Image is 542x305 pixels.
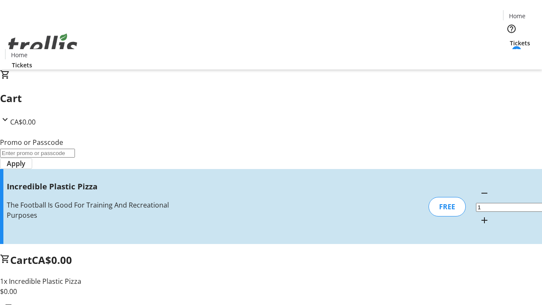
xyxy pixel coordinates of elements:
[503,47,520,64] button: Cart
[11,50,28,59] span: Home
[5,24,80,67] img: Orient E2E Organization Za7lVJvr3L's Logo
[7,180,192,192] h3: Incredible Plastic Pizza
[10,117,36,127] span: CA$0.00
[503,11,531,20] a: Home
[510,39,530,47] span: Tickets
[476,185,493,202] button: Decrement by one
[503,39,537,47] a: Tickets
[429,197,466,216] div: FREE
[6,50,33,59] a: Home
[476,212,493,229] button: Increment by one
[7,158,25,169] span: Apply
[12,61,32,69] span: Tickets
[32,253,72,267] span: CA$0.00
[7,200,192,220] div: The Football Is Good For Training And Recreational Purposes
[503,20,520,37] button: Help
[5,61,39,69] a: Tickets
[509,11,525,20] span: Home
